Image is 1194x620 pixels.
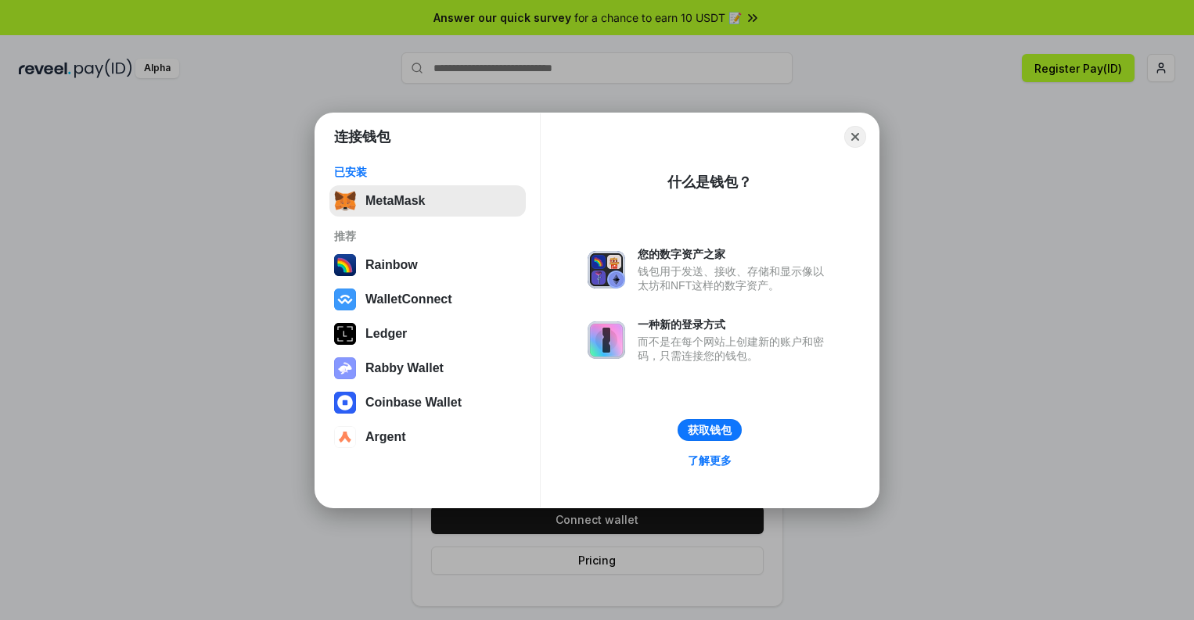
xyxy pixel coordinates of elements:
button: Ledger [329,318,526,349]
div: Ledger [365,327,407,341]
button: Argent [329,421,526,453]
div: Rainbow [365,258,418,272]
div: 了解更多 [688,453,732,468]
div: Rabby Wallet [365,361,444,375]
div: 一种新的登录方式 [638,317,832,332]
button: 获取钱包 [678,419,742,441]
a: 了解更多 [678,450,741,471]
button: Rabby Wallet [329,353,526,384]
div: 什么是钱包？ [667,173,752,192]
img: svg+xml,%3Csvg%20xmlns%3D%22http%3A%2F%2Fwww.w3.org%2F2000%2Fsvg%22%20fill%3D%22none%22%20viewBox... [588,321,625,359]
div: 您的数字资产之家 [638,247,832,261]
img: svg+xml,%3Csvg%20width%3D%2228%22%20height%3D%2228%22%20viewBox%3D%220%200%2028%2028%22%20fill%3D... [334,426,356,448]
div: 推荐 [334,229,521,243]
button: Rainbow [329,249,526,281]
img: svg+xml,%3Csvg%20xmlns%3D%22http%3A%2F%2Fwww.w3.org%2F2000%2Fsvg%22%20fill%3D%22none%22%20viewBox... [334,357,356,379]
button: WalletConnect [329,284,526,315]
div: 钱包用于发送、接收、存储和显示像以太坊和NFT这样的数字资产。 [638,264,832,292]
img: svg+xml,%3Csvg%20xmlns%3D%22http%3A%2F%2Fwww.w3.org%2F2000%2Fsvg%22%20fill%3D%22none%22%20viewBox... [588,251,625,288]
div: MetaMask [365,194,425,208]
div: 已安装 [334,165,521,179]
img: svg+xml,%3Csvg%20fill%3D%22none%22%20height%3D%2233%22%20viewBox%3D%220%200%2035%2033%22%20width%... [334,190,356,212]
div: 获取钱包 [688,423,732,437]
button: MetaMask [329,185,526,217]
h1: 连接钱包 [334,127,390,146]
img: svg+xml,%3Csvg%20width%3D%22120%22%20height%3D%22120%22%20viewBox%3D%220%200%20120%20120%22%20fil... [334,254,356,276]
button: Close [844,126,866,148]
img: svg+xml,%3Csvg%20xmlns%3D%22http%3A%2F%2Fwww.w3.org%2F2000%2Fsvg%22%20width%3D%2228%22%20height%3... [334,323,356,345]
img: svg+xml,%3Csvg%20width%3D%2228%22%20height%3D%2228%22%20viewBox%3D%220%200%2028%2028%22%20fill%3D... [334,288,356,310]
img: svg+xml,%3Csvg%20width%3D%2228%22%20height%3D%2228%22%20viewBox%3D%220%200%2028%2028%22%20fill%3D... [334,392,356,414]
div: WalletConnect [365,292,452,306]
div: Coinbase Wallet [365,396,462,410]
div: 而不是在每个网站上创建新的账户和密码，只需连接您的钱包。 [638,335,832,363]
div: Argent [365,430,406,444]
button: Coinbase Wallet [329,387,526,418]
